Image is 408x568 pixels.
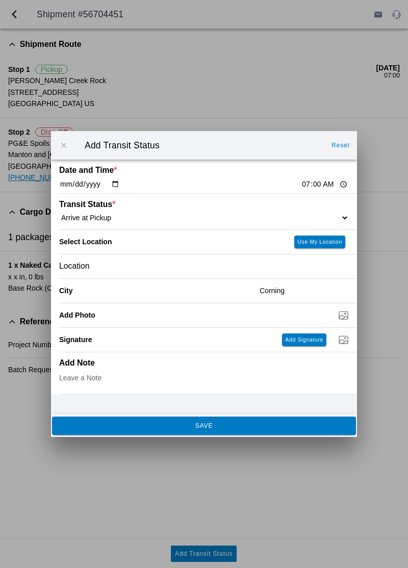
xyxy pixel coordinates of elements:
[74,140,326,151] ion-title: Add Transit Status
[294,236,345,248] ion-button: Use My Location
[59,238,112,246] label: Select Location
[59,166,276,175] ion-label: Date and Time
[59,358,276,368] ion-label: Add Note
[327,137,354,153] ion-button: Reset
[59,262,90,271] span: Location
[59,287,251,295] ion-label: City
[52,417,356,435] ion-button: SAVE
[59,335,92,344] label: Signature
[282,333,326,346] ion-button: Add Signature
[59,200,276,209] ion-label: Transit Status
